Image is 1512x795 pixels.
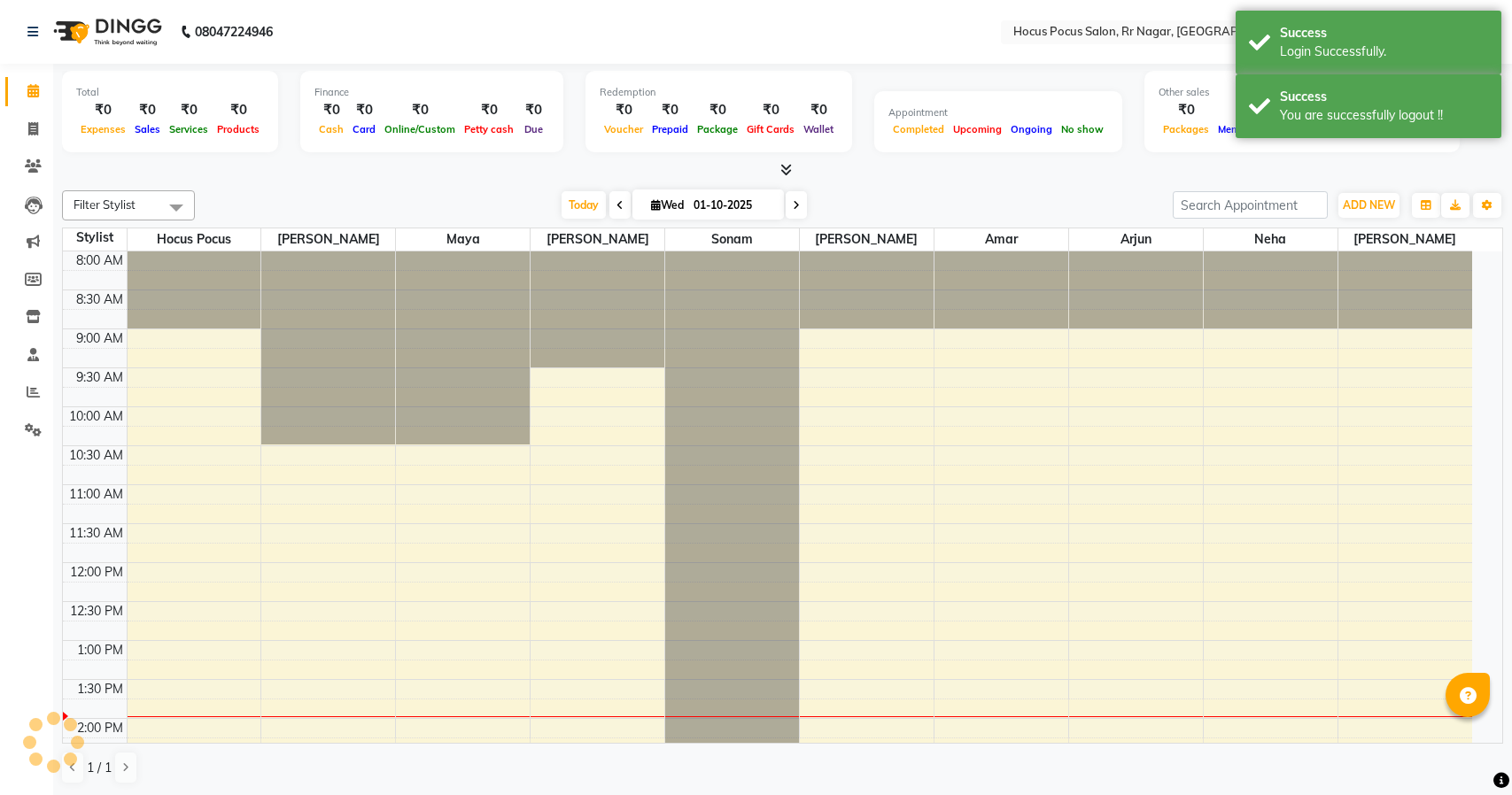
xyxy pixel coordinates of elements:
[1280,24,1488,42] div: Success
[348,123,380,135] span: Card
[949,123,1006,135] span: Upcoming
[1338,228,1472,251] span: [PERSON_NAME]
[600,123,647,135] span: Voucher
[1213,100,1285,120] div: ₹0
[1343,198,1395,212] span: ADD NEW
[934,228,1068,251] span: Amar
[45,7,167,57] img: logo
[396,228,530,251] span: Maya
[314,123,348,135] span: Cash
[693,100,742,120] div: ₹0
[1204,228,1338,251] span: Neha
[165,100,213,120] div: ₹0
[130,100,165,120] div: ₹0
[73,251,127,270] div: 8:00 AM
[63,228,127,247] div: Stylist
[74,680,127,699] div: 1:30 PM
[665,228,799,251] span: Sonam
[520,123,547,135] span: Due
[74,197,136,212] span: Filter Stylist
[742,123,799,135] span: Gift Cards
[348,100,380,120] div: ₹0
[562,191,606,219] span: Today
[76,123,130,135] span: Expenses
[1280,88,1488,106] div: Success
[66,524,127,543] div: 11:30 AM
[165,123,213,135] span: Services
[66,602,127,621] div: 12:30 PM
[314,85,549,100] div: Finance
[799,100,838,120] div: ₹0
[1159,123,1213,135] span: Packages
[1280,42,1488,61] div: Login Successfully.
[74,719,127,737] div: 2:00 PM
[1006,123,1057,135] span: Ongoing
[1438,724,1494,777] iframe: chat widget
[66,485,127,504] div: 11:00 AM
[195,7,273,57] b: 08047224946
[130,123,165,135] span: Sales
[87,759,112,777] span: 1 / 1
[73,329,127,348] div: 9:00 AM
[888,123,949,135] span: Completed
[213,100,264,120] div: ₹0
[531,228,664,251] span: [PERSON_NAME]
[888,105,1108,120] div: Appointment
[1173,191,1328,219] input: Search Appointment
[1159,100,1213,120] div: ₹0
[66,563,127,582] div: 12:00 PM
[647,123,693,135] span: Prepaid
[261,228,395,251] span: [PERSON_NAME]
[1057,123,1108,135] span: No show
[66,407,127,426] div: 10:00 AM
[688,192,777,219] input: 2025-10-01
[76,100,130,120] div: ₹0
[799,123,838,135] span: Wallet
[213,123,264,135] span: Products
[380,100,460,120] div: ₹0
[647,198,688,212] span: Wed
[76,85,264,100] div: Total
[1159,85,1446,100] div: Other sales
[380,123,460,135] span: Online/Custom
[73,368,127,387] div: 9:30 AM
[74,641,127,660] div: 1:00 PM
[314,100,348,120] div: ₹0
[1069,228,1203,251] span: Arjun
[600,85,838,100] div: Redemption
[518,100,549,120] div: ₹0
[693,123,742,135] span: Package
[66,446,127,465] div: 10:30 AM
[1338,193,1400,218] button: ADD NEW
[1280,106,1488,125] div: You are successfully logout !!
[460,100,518,120] div: ₹0
[128,228,261,251] span: hocus pocus
[600,100,647,120] div: ₹0
[742,100,799,120] div: ₹0
[1213,123,1285,135] span: Memberships
[800,228,934,251] span: [PERSON_NAME]
[73,290,127,309] div: 8:30 AM
[460,123,518,135] span: Petty cash
[647,100,693,120] div: ₹0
